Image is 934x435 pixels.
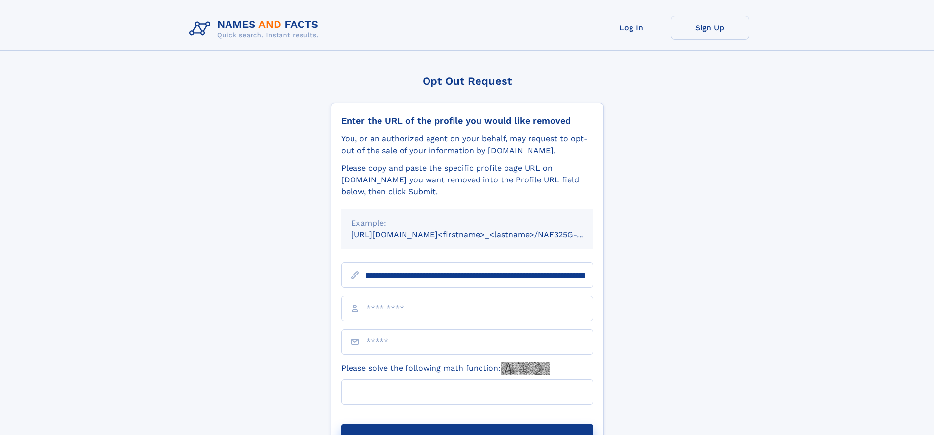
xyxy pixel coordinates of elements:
[341,362,550,375] label: Please solve the following math function:
[331,75,604,87] div: Opt Out Request
[185,16,327,42] img: Logo Names and Facts
[341,133,593,156] div: You, or an authorized agent on your behalf, may request to opt-out of the sale of your informatio...
[671,16,749,40] a: Sign Up
[351,230,612,239] small: [URL][DOMAIN_NAME]<firstname>_<lastname>/NAF325G-xxxxxxxx
[351,217,583,229] div: Example:
[592,16,671,40] a: Log In
[341,115,593,126] div: Enter the URL of the profile you would like removed
[341,162,593,198] div: Please copy and paste the specific profile page URL on [DOMAIN_NAME] you want removed into the Pr...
